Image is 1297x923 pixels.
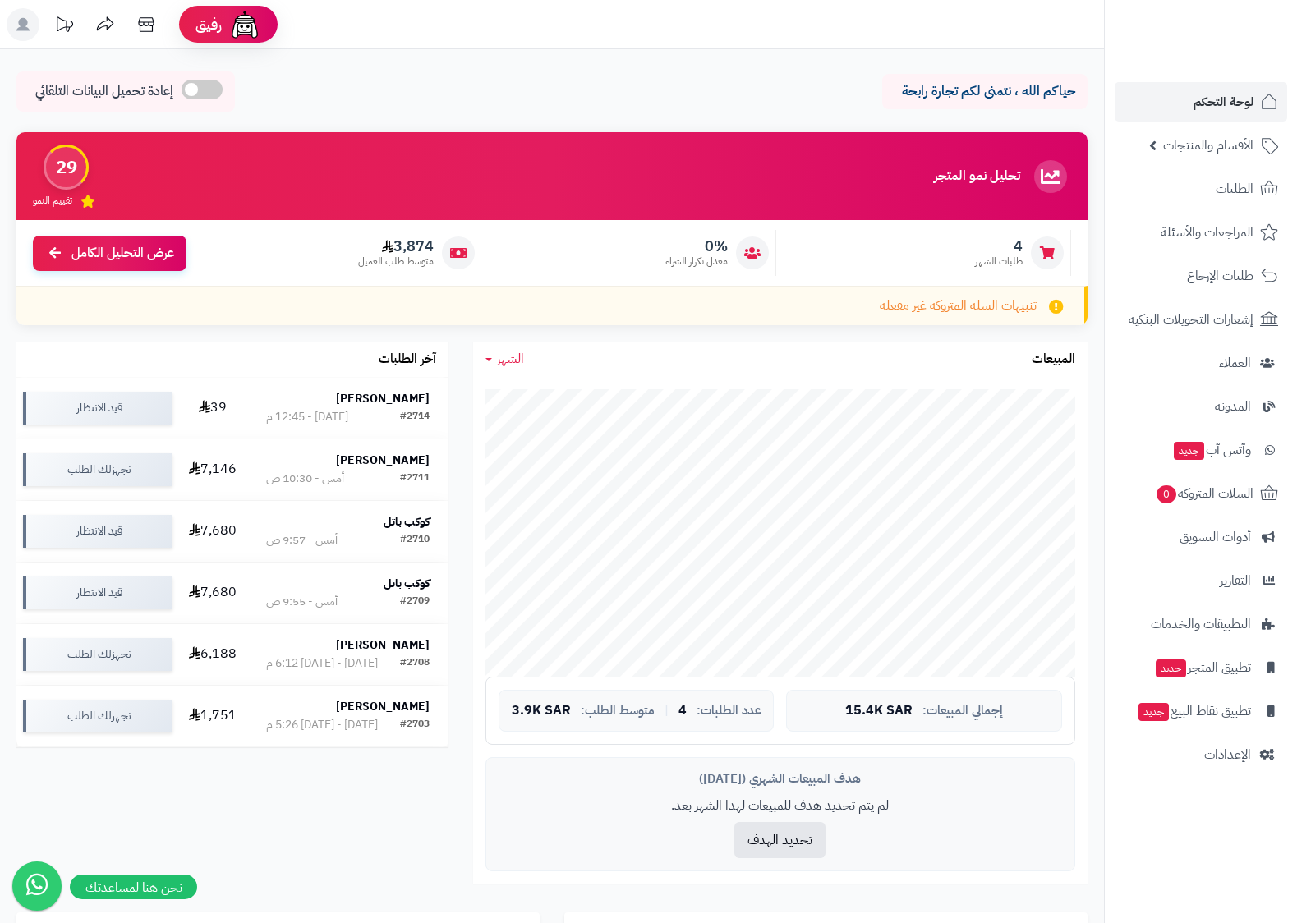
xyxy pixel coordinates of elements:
[485,350,524,369] a: الشهر
[665,237,728,255] span: 0%
[23,700,172,732] div: نجهزلك الطلب
[678,704,687,719] span: 4
[1161,221,1253,244] span: المراجعات والأسئلة
[734,822,826,858] button: تحديد الهدف
[179,563,247,623] td: 7,680
[1137,700,1251,723] span: تطبيق نقاط البيع
[499,797,1062,815] p: لم يتم تحديد هدف للمبيعات لهذا الشهر بعد.
[266,409,348,425] div: [DATE] - 12:45 م
[895,82,1075,101] p: حياكم الله ، نتمنى لكم تجارة رابحة
[400,471,430,487] div: #2711
[71,244,174,263] span: عرض التحليل الكامل
[400,717,430,733] div: #2703
[1163,134,1253,157] span: الأقسام والمنتجات
[1185,46,1281,80] img: logo-2.png
[1151,613,1251,636] span: التطبيقات والخدمات
[23,638,172,671] div: نجهزلك الطلب
[23,392,172,425] div: قيد الانتظار
[1115,735,1287,774] a: الإعدادات
[1194,90,1253,113] span: لوحة التحكم
[512,704,571,719] span: 3.9K SAR
[400,409,430,425] div: #2714
[384,575,430,592] strong: كوكب باتل
[266,594,338,610] div: أمس - 9:55 ص
[1219,351,1251,374] span: العملاء
[358,255,434,269] span: متوسط طلب العميل
[266,717,378,733] div: [DATE] - [DATE] 5:26 م
[922,704,1003,718] span: إجمالي المبيعات:
[1180,526,1251,549] span: أدوات التسويق
[400,655,430,672] div: #2708
[934,169,1020,184] h3: تحليل نمو المتجر
[499,770,1062,788] div: هدف المبيعات الشهري ([DATE])
[35,82,173,101] span: إعادة تحميل البيانات التلقائي
[1129,308,1253,331] span: إشعارات التحويلات البنكية
[1216,177,1253,200] span: الطلبات
[1115,343,1287,383] a: العملاء
[179,439,247,500] td: 7,146
[228,8,261,41] img: ai-face.png
[1157,485,1176,503] span: 0
[1138,703,1169,721] span: جديد
[497,349,524,369] span: الشهر
[400,532,430,549] div: #2710
[1115,604,1287,644] a: التطبيقات والخدمات
[1115,82,1287,122] a: لوحة التحكم
[336,452,430,469] strong: [PERSON_NAME]
[1115,387,1287,426] a: المدونة
[975,255,1023,269] span: طلبات الشهر
[33,236,186,271] a: عرض التحليل الكامل
[1204,743,1251,766] span: الإعدادات
[697,704,761,718] span: عدد الطلبات:
[23,453,172,486] div: نجهزلك الطلب
[266,471,344,487] div: أمس - 10:30 ص
[179,378,247,439] td: 39
[400,594,430,610] div: #2709
[1115,561,1287,600] a: التقارير
[1115,430,1287,470] a: وآتس آبجديد
[1115,691,1287,731] a: تطبيق نقاط البيعجديد
[179,501,247,562] td: 7,680
[880,296,1037,315] span: تنبيهات السلة المتروكة غير مفعلة
[44,8,85,45] a: تحديثات المنصة
[336,698,430,715] strong: [PERSON_NAME]
[1115,213,1287,252] a: المراجعات والأسئلة
[1187,264,1253,287] span: طلبات الإرجاع
[23,576,172,609] div: قيد الانتظار
[581,704,655,718] span: متوسط الطلب:
[1115,474,1287,513] a: السلات المتروكة0
[179,624,247,685] td: 6,188
[266,532,338,549] div: أمس - 9:57 ص
[1215,395,1251,418] span: المدونة
[1220,569,1251,592] span: التقارير
[665,255,728,269] span: معدل تكرار الشراء
[23,515,172,548] div: قيد الانتظار
[1115,256,1287,296] a: طلبات الإرجاع
[1032,352,1075,367] h3: المبيعات
[1155,482,1253,505] span: السلات المتروكة
[179,686,247,746] td: 1,751
[379,352,436,367] h3: آخر الطلبات
[975,237,1023,255] span: 4
[336,636,430,654] strong: [PERSON_NAME]
[195,15,222,34] span: رفيق
[1115,648,1287,687] a: تطبيق المتجرجديد
[384,513,430,530] strong: كوكب باتل
[1154,656,1251,679] span: تطبيق المتجر
[336,390,430,407] strong: [PERSON_NAME]
[266,655,378,672] div: [DATE] - [DATE] 6:12 م
[358,237,434,255] span: 3,874
[1174,442,1204,460] span: جديد
[665,705,669,717] span: |
[1115,169,1287,209] a: الطلبات
[1115,300,1287,339] a: إشعارات التحويلات البنكية
[33,194,72,208] span: تقييم النمو
[1172,439,1251,461] span: وآتس آب
[1115,517,1287,557] a: أدوات التسويق
[845,704,913,719] span: 15.4K SAR
[1156,659,1186,677] span: جديد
